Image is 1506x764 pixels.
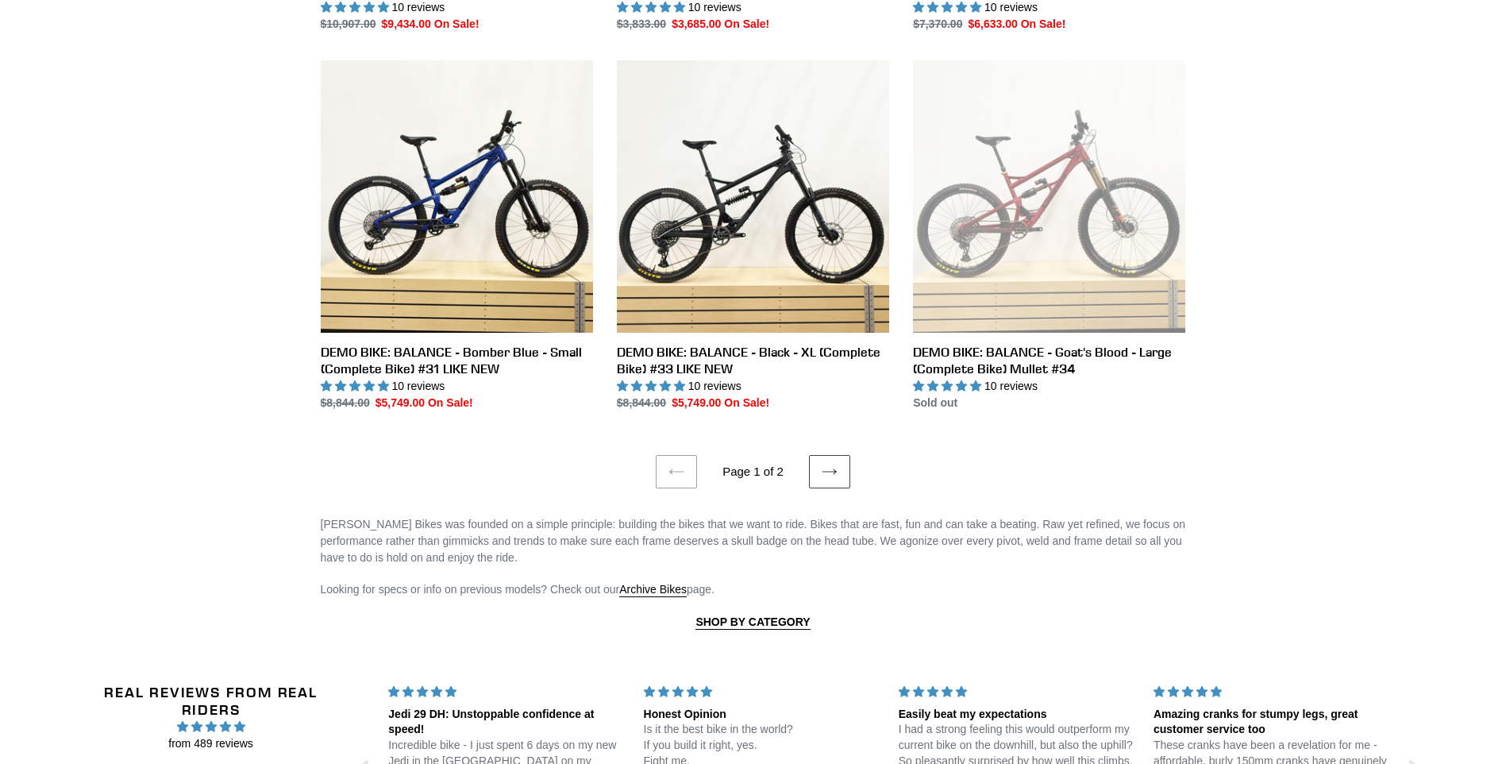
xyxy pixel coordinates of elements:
div: Easily beat my expectations [899,707,1134,723]
div: Amazing cranks for stumpy legs, great customer service too [1154,707,1389,738]
div: Honest Opinion [644,707,880,723]
span: 4.96 stars [75,718,346,735]
div: Jedi 29 DH: Unstoppable confidence at speed! [388,707,624,738]
div: 5 stars [644,684,880,700]
p: [PERSON_NAME] Bikes was founded on a simple principle: building the bikes that we want to ride. B... [321,516,1186,566]
a: Archive Bikes [619,583,687,597]
div: 5 stars [388,684,624,700]
div: 5 stars [899,684,1134,700]
strong: SHOP BY CATEGORY [695,615,810,628]
span: Looking for specs or info on previous models? Check out our page. [321,583,715,597]
h2: Real Reviews from Real Riders [75,684,346,718]
li: Page 1 of 2 [701,463,806,481]
span: from 489 reviews [75,735,346,752]
div: 5 stars [1154,684,1389,700]
a: SHOP BY CATEGORY [695,615,810,630]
